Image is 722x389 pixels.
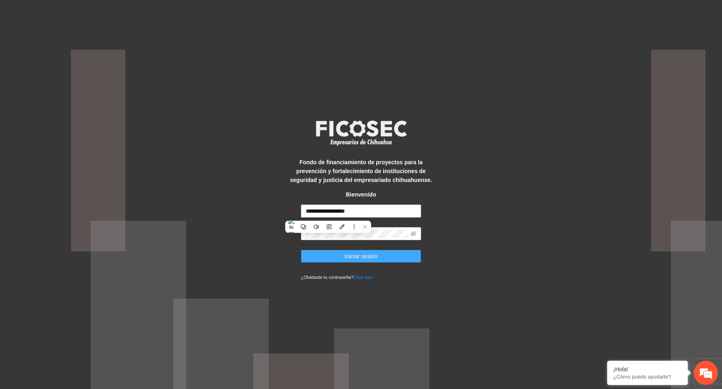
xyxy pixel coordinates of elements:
span: Iniciar sesión [344,252,378,261]
a: Click aqui [353,275,373,280]
img: logo [311,118,411,148]
p: ¿Cómo puedo ayudarte? [613,374,682,380]
div: ¡Hola! [613,366,682,372]
small: ¿Olvidaste tu contraseña? [301,275,373,280]
button: Iniciar sesión [301,250,421,263]
strong: Bienvenido [346,191,376,198]
span: eye-invisible [411,231,416,236]
strong: Fondo de financiamiento de proyectos para la prevención y fortalecimiento de instituciones de seg... [290,159,432,183]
